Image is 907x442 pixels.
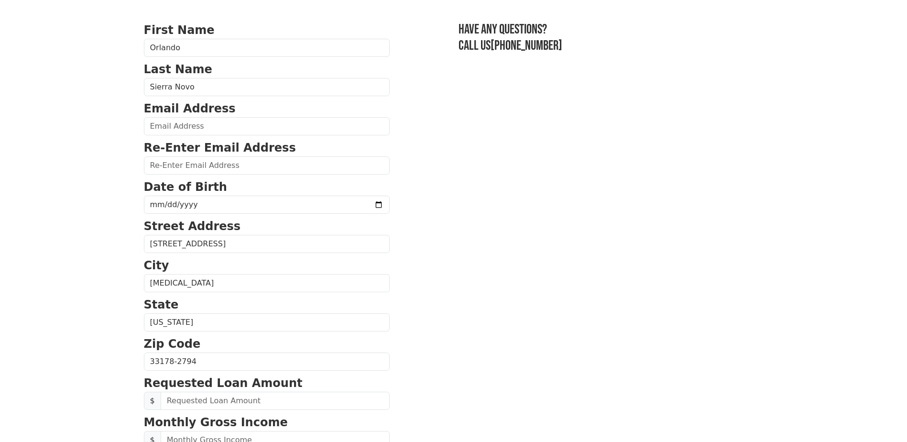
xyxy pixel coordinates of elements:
strong: Last Name [144,63,212,76]
h3: Have any questions? [459,22,764,38]
strong: Zip Code [144,337,201,351]
input: Street Address [144,235,390,253]
strong: Requested Loan Amount [144,376,303,390]
input: Last Name [144,78,390,96]
strong: Date of Birth [144,180,227,194]
strong: Email Address [144,102,236,115]
input: Email Address [144,117,390,135]
input: First Name [144,39,390,57]
h3: Call us [459,38,764,54]
strong: City [144,259,169,272]
strong: Re-Enter Email Address [144,141,296,155]
input: Requested Loan Amount [161,392,390,410]
p: Monthly Gross Income [144,414,390,431]
input: Zip Code [144,353,390,371]
strong: Street Address [144,220,241,233]
a: [PHONE_NUMBER] [491,38,562,54]
strong: First Name [144,23,215,37]
span: $ [144,392,161,410]
input: City [144,274,390,292]
input: Re-Enter Email Address [144,156,390,175]
strong: State [144,298,179,311]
